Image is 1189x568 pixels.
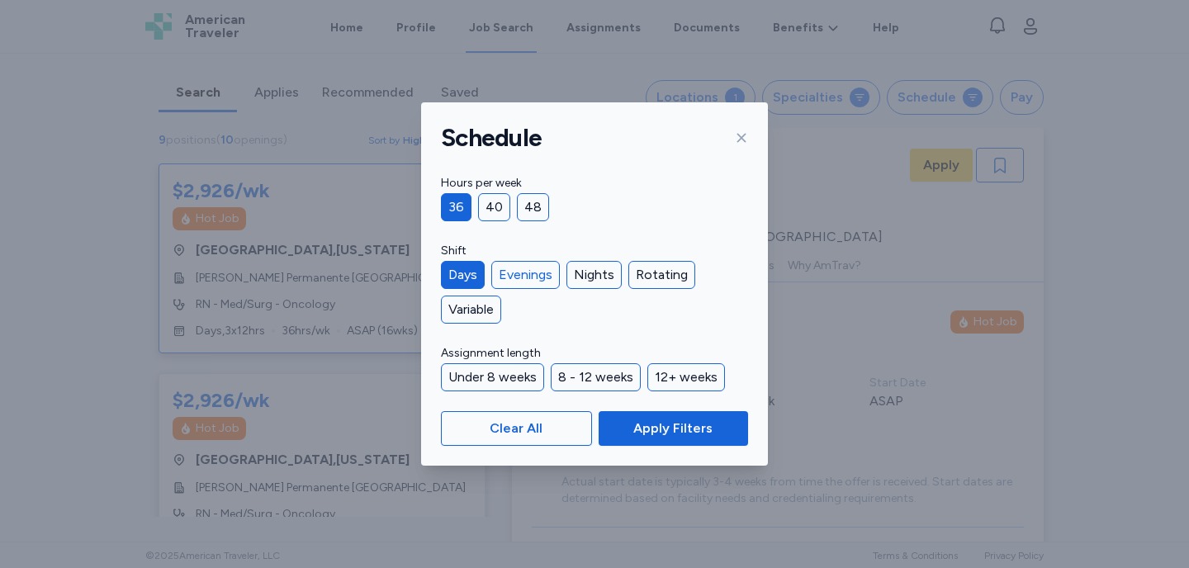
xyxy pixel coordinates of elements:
[478,193,510,221] div: 40
[551,363,641,391] div: 8 - 12 weeks
[441,193,471,221] div: 36
[628,261,695,289] div: Rotating
[647,363,725,391] div: 12+ weeks
[599,411,748,446] button: Apply Filters
[633,419,713,438] span: Apply Filters
[441,296,501,324] div: Variable
[566,261,622,289] div: Nights
[441,173,748,193] label: Hours per week
[441,411,592,446] button: Clear All
[441,363,544,391] div: Under 8 weeks
[490,419,542,438] span: Clear All
[441,261,485,289] div: Days
[517,193,549,221] div: 48
[491,261,560,289] div: Evenings
[441,241,748,261] label: Shift
[441,343,748,363] label: Assignment length
[441,122,542,154] h1: Schedule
